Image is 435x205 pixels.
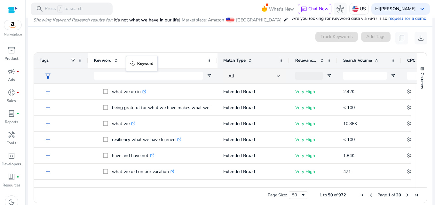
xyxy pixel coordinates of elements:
[223,165,284,178] p: Extended Broad
[407,137,431,143] span: $0.5 - $0.75
[94,72,203,80] input: Keyword Filter Input
[407,89,431,95] span: $0.5 - $0.75
[2,161,21,167] p: Developers
[375,7,416,11] p: Hi
[320,192,322,198] span: 1
[343,137,355,143] span: < 100
[334,192,337,198] span: of
[295,165,332,178] p: Very High
[295,58,318,63] span: Relevance Score
[377,192,387,198] span: Page
[112,133,181,146] p: resiliency what we have learned
[407,105,431,111] span: $0.5 - $0.75
[57,5,63,12] span: /
[112,101,242,114] p: being grateful for what we have makes what we have enough
[295,85,332,98] p: Very High
[295,133,332,146] p: Very High
[114,17,179,23] span: it's not what we have in our life
[4,56,18,61] p: Product
[17,112,19,115] span: fiber_manual_record
[8,46,15,54] span: inventory_2
[343,121,357,127] span: 10.38K
[343,72,387,80] input: Search Volume Filter Input
[17,176,19,178] span: fiber_manual_record
[388,192,391,198] span: 1
[268,192,287,198] div: Page Size:
[17,91,19,94] span: fiber_manual_record
[415,32,427,44] button: download
[223,181,284,194] p: Extended Broad
[338,192,346,198] span: 972
[334,3,347,15] button: hub
[40,58,49,63] span: Tags
[8,77,15,83] p: Ads
[8,67,15,75] span: campaign
[33,17,113,23] i: Showing Keyword Research results for:
[407,169,431,175] span: $0.5 - $0.75
[223,101,284,114] p: Extended Broad
[407,58,415,63] span: CPC
[223,85,284,98] p: Extended Broad
[295,117,332,130] p: Very High
[343,89,355,95] span: 2.42K
[112,149,154,162] p: have and have not
[298,4,331,14] button: chatChat Now
[343,169,351,175] span: 471
[336,5,344,13] span: hub
[295,181,332,194] p: Very High
[8,173,15,181] span: book_4
[44,136,52,144] span: add
[236,17,281,23] span: [GEOGRAPHIC_DATA]
[44,88,52,96] span: add
[112,165,175,178] p: what we did on our vacation
[414,193,419,198] div: Last Page
[391,192,395,198] span: of
[179,17,224,23] span: | Marketplace: Amazon
[343,105,355,111] span: < 100
[4,20,21,30] img: amazon.svg
[419,73,425,89] span: Columns
[207,73,212,78] button: Open Filter Menu
[7,98,16,104] p: Sales
[44,104,52,112] span: add
[352,6,359,12] img: us.svg
[292,192,301,198] div: 50
[223,117,284,130] p: Extended Broad
[308,6,328,12] span: Chat Now
[295,101,332,114] p: Very High
[269,4,294,15] span: What's New
[8,152,15,160] span: code_blocks
[44,152,52,160] span: add
[289,191,308,199] div: Page Size
[44,168,52,176] span: add
[396,192,401,198] span: 20
[36,5,43,13] span: search
[3,182,20,188] p: Resources
[407,121,434,127] span: $0.75 - $1.35
[323,192,327,198] span: to
[283,16,288,23] mat-icon: edit
[137,56,154,71] div: Keyword
[44,120,52,128] span: add
[4,32,22,37] p: Marketplace
[418,5,426,13] span: keyboard_arrow_down
[223,133,284,146] p: Extended Broad
[223,149,284,162] p: Extended Broad
[228,73,234,79] span: All
[5,119,18,125] p: Reports
[295,149,332,162] p: Very High
[8,131,15,138] span: handyman
[360,193,365,198] div: First Page
[360,3,366,14] p: US
[405,193,410,198] div: Next Page
[327,73,332,78] button: Open Filter Menu
[343,58,372,63] span: Search Volume
[328,192,333,198] span: 50
[301,6,307,12] span: chat
[8,110,15,117] span: lab_profile
[112,85,146,98] p: what we do in
[417,34,425,42] span: download
[8,89,15,96] span: donut_small
[407,153,431,159] span: $0.5 - $0.75
[391,73,396,78] button: Open Filter Menu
